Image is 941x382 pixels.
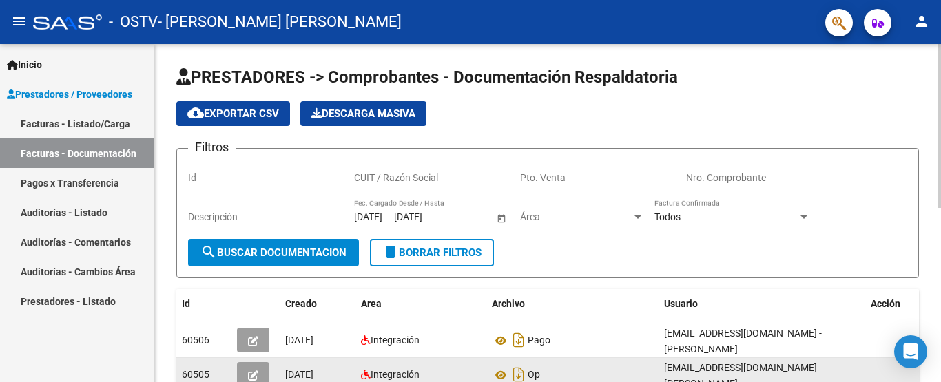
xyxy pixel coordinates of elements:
[382,244,399,260] mat-icon: delete
[871,298,900,309] span: Acción
[176,101,290,126] button: Exportar CSV
[659,289,865,319] datatable-header-cell: Usuario
[311,107,415,120] span: Descarga Masiva
[11,13,28,30] mat-icon: menu
[913,13,930,30] mat-icon: person
[188,138,236,157] h3: Filtros
[865,289,934,319] datatable-header-cell: Acción
[520,211,632,223] span: Área
[664,298,698,309] span: Usuario
[182,298,190,309] span: Id
[528,335,550,346] span: Pago
[486,289,659,319] datatable-header-cell: Archivo
[182,335,209,346] span: 60506
[494,211,508,225] button: Open calendar
[382,246,482,259] span: Borrar Filtros
[200,244,217,260] mat-icon: search
[182,369,209,380] span: 60505
[200,246,347,259] span: Buscar Documentacion
[285,369,313,380] span: [DATE]
[371,369,420,380] span: Integración
[188,239,359,266] button: Buscar Documentacion
[510,329,528,351] i: Descargar documento
[385,211,391,223] span: –
[361,298,382,309] span: Area
[158,7,402,37] span: - [PERSON_NAME] [PERSON_NAME]
[7,87,132,102] span: Prestadores / Proveedores
[176,289,231,319] datatable-header-cell: Id
[894,335,927,368] div: Open Intercom Messenger
[354,211,382,223] input: Fecha inicio
[394,211,462,223] input: Fecha fin
[370,239,494,266] button: Borrar Filtros
[285,335,313,346] span: [DATE]
[355,289,486,319] datatable-header-cell: Area
[7,57,42,72] span: Inicio
[280,289,355,319] datatable-header-cell: Creado
[109,7,158,37] span: - OSTV
[654,211,681,222] span: Todos
[371,335,420,346] span: Integración
[176,67,678,87] span: PRESTADORES -> Comprobantes - Documentación Respaldatoria
[300,101,426,126] button: Descarga Masiva
[528,370,540,381] span: Op
[187,105,204,121] mat-icon: cloud_download
[187,107,279,120] span: Exportar CSV
[664,328,822,354] span: [EMAIL_ADDRESS][DOMAIN_NAME] - [PERSON_NAME]
[285,298,317,309] span: Creado
[300,101,426,126] app-download-masive: Descarga masiva de comprobantes (adjuntos)
[492,298,525,309] span: Archivo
